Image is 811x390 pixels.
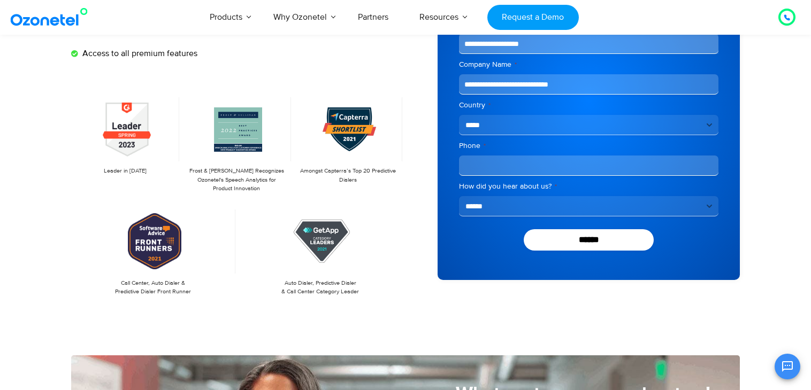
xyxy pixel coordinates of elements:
[244,279,397,297] p: Auto Dialer, Predictive Dialer & Call Center Category Leader
[300,167,397,184] p: Amongst Capterra’s Top 20 Predictive Dialers
[459,141,718,151] label: Phone
[775,354,800,379] button: Open chat
[459,181,718,192] label: How did you hear about us?
[459,59,718,70] label: Company Name
[188,167,285,193] p: Frost & [PERSON_NAME] Recognizes Ozonetel's Speech Analytics for Product Innovation
[76,167,174,176] p: Leader in [DATE]
[76,279,230,297] p: Call Center, Auto Dialer & Predictive Dialer Front Runner
[487,5,579,30] a: Request a Demo
[80,47,197,60] span: Access to all premium features
[459,100,718,111] label: Country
